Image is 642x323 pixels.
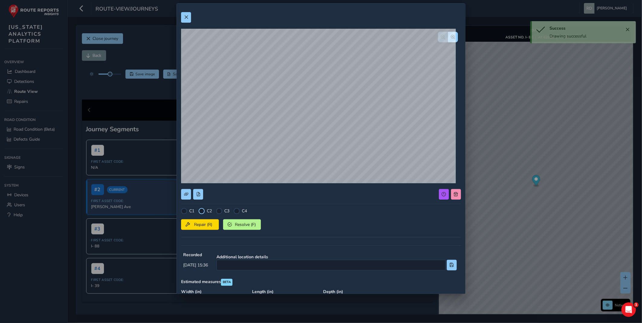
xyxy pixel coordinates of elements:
[207,208,212,214] label: C2
[216,254,457,260] strong: Additional location details
[323,289,390,295] strong: Depth ( in )
[224,208,229,214] label: C3
[634,302,639,307] span: 1
[242,208,247,214] label: C4
[181,279,221,285] strong: Estimated measures
[183,262,208,268] span: [DATE] 15:36
[181,289,248,295] strong: Width ( in )
[621,302,636,317] iframe: Intercom live chat
[252,289,319,295] strong: Length ( in )
[192,222,214,227] span: Repair (R)
[189,208,194,214] label: C1
[183,252,208,258] strong: Recorded
[181,219,219,230] button: Repair (R)
[223,219,261,230] button: Resolve (F)
[234,222,256,227] span: Resolve (F)
[223,280,231,285] span: BETA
